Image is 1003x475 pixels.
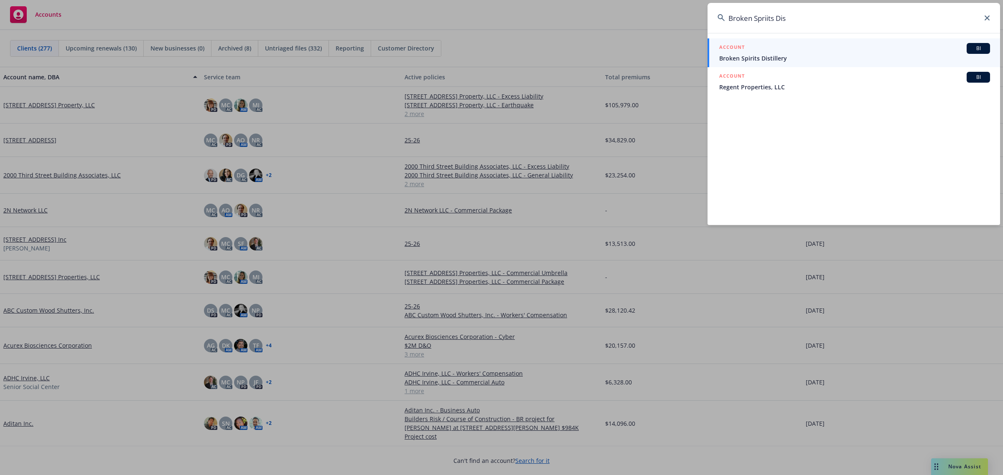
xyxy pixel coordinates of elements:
[719,72,745,82] h5: ACCOUNT
[970,73,987,81] span: BI
[708,67,1000,96] a: ACCOUNTBIRegent Properties, LLC
[719,54,990,63] span: Broken Spirits Distillery
[719,43,745,53] h5: ACCOUNT
[708,3,1000,33] input: Search...
[970,45,987,52] span: BI
[708,38,1000,67] a: ACCOUNTBIBroken Spirits Distillery
[719,83,990,91] span: Regent Properties, LLC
